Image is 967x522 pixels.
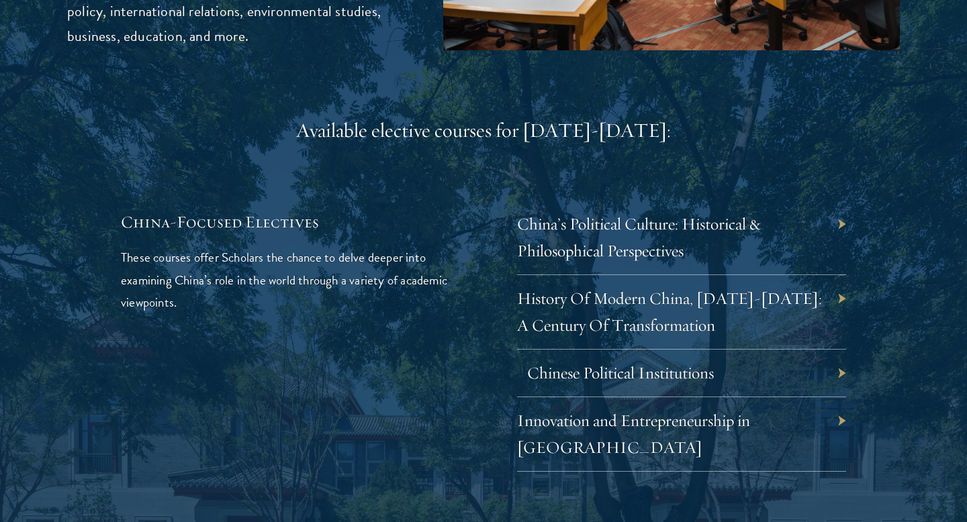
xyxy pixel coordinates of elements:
[121,211,450,233] h5: China-Focused Electives
[517,410,750,458] a: Innovation and Entrepreneurship in [GEOGRAPHIC_DATA]
[517,213,761,261] a: China’s Political Culture: Historical & Philosophical Perspectives
[121,117,846,144] div: Available elective courses for [DATE]-[DATE]:
[121,246,450,313] p: These courses offer Scholars the chance to delve deeper into examining China’s role in the world ...
[527,362,714,383] a: Chinese Political Institutions
[517,288,822,335] a: History Of Modern China, [DATE]-[DATE]: A Century Of Transformation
